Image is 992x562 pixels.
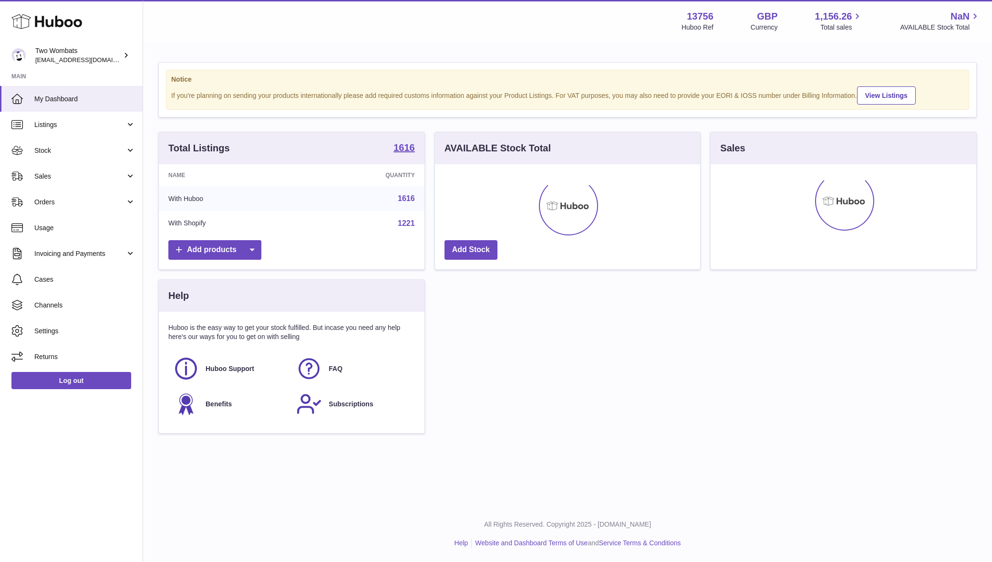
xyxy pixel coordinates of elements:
[393,143,415,154] a: 1616
[173,356,287,382] a: Huboo Support
[296,356,410,382] a: FAQ
[34,146,125,155] span: Stock
[857,86,916,105] a: View Listings
[757,10,777,23] strong: GBP
[444,142,551,155] h3: AVAILABLE Stock Total
[34,223,135,233] span: Usage
[393,143,415,152] strong: 1616
[35,46,121,64] div: Two Wombats
[329,364,342,373] span: FAQ
[815,10,863,32] a: 1,156.26 Total sales
[599,539,681,547] a: Service Terms & Conditions
[34,120,125,129] span: Listings
[173,391,287,417] a: Benefits
[329,400,373,409] span: Subscriptions
[34,301,135,310] span: Channels
[302,164,424,186] th: Quantity
[34,172,125,181] span: Sales
[820,23,863,32] span: Total sales
[159,164,302,186] th: Name
[168,289,189,302] h3: Help
[159,186,302,211] td: With Huboo
[687,10,713,23] strong: 13756
[171,85,964,105] div: If you're planning on sending your products internationally please add required customs informati...
[171,75,964,84] strong: Notice
[159,211,302,236] td: With Shopify
[206,400,232,409] span: Benefits
[168,142,230,155] h3: Total Listings
[900,23,981,32] span: AVAILABLE Stock Total
[900,10,981,32] a: NaN AVAILABLE Stock Total
[455,539,468,547] a: Help
[168,240,261,260] a: Add products
[472,539,681,548] li: and
[720,142,745,155] h3: Sales
[34,249,125,258] span: Invoicing and Payments
[815,10,852,23] span: 1,156.26
[34,198,125,207] span: Orders
[444,240,497,260] a: Add Stock
[34,352,135,361] span: Returns
[206,364,254,373] span: Huboo Support
[34,327,135,336] span: Settings
[11,372,131,389] a: Log out
[168,323,415,341] p: Huboo is the easy way to get your stock fulfilled. But incase you need any help here's our ways f...
[11,48,26,63] img: cormac@twowombats.com
[296,391,410,417] a: Subscriptions
[682,23,713,32] div: Huboo Ref
[151,520,984,529] p: All Rights Reserved. Copyright 2025 - [DOMAIN_NAME]
[398,194,415,202] a: 1616
[951,10,970,23] span: NaN
[34,275,135,284] span: Cases
[751,23,778,32] div: Currency
[475,539,588,547] a: Website and Dashboard Terms of Use
[35,56,140,64] span: [EMAIL_ADDRESS][DOMAIN_NAME]
[34,95,135,104] span: My Dashboard
[398,219,415,227] a: 1221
